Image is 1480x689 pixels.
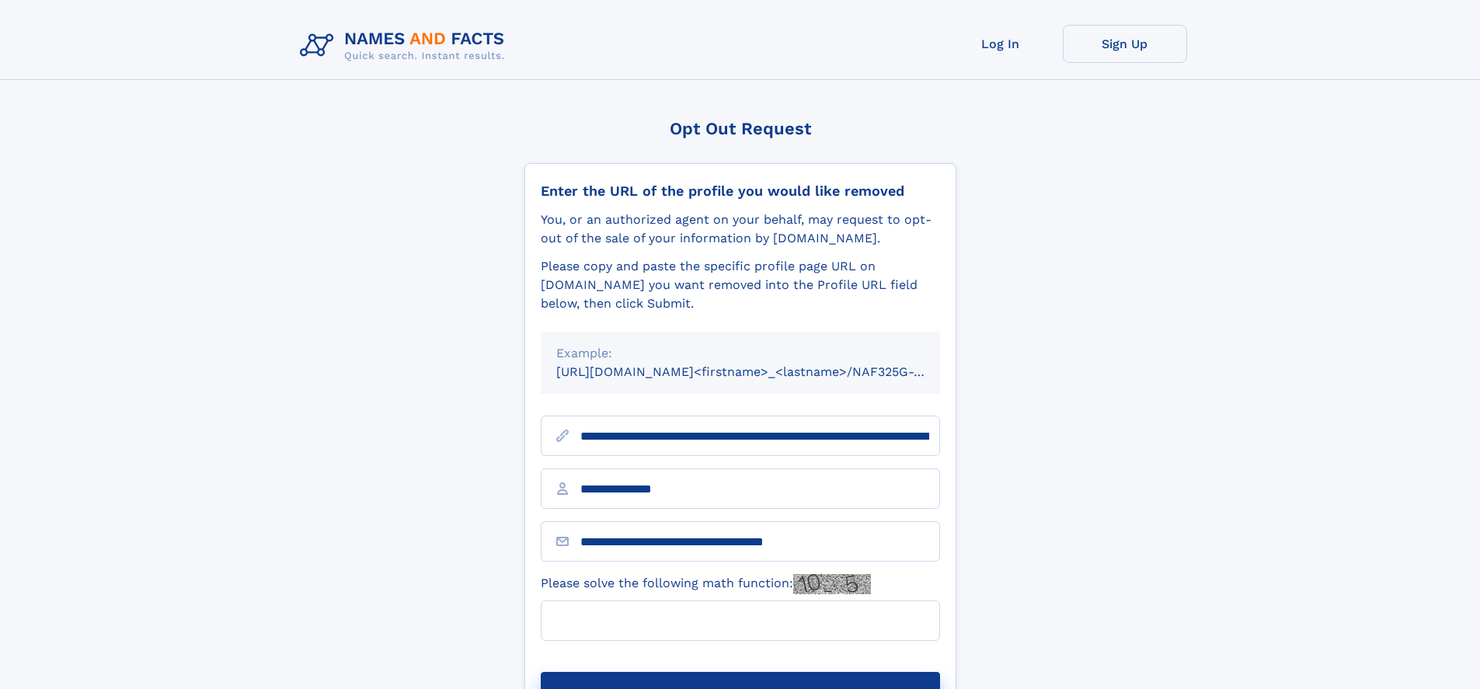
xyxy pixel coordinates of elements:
[556,364,970,379] small: [URL][DOMAIN_NAME]<firstname>_<lastname>/NAF325G-xxxxxxxx
[556,344,925,363] div: Example:
[294,25,517,67] img: Logo Names and Facts
[938,25,1063,63] a: Log In
[541,183,940,200] div: Enter the URL of the profile you would like removed
[541,211,940,248] div: You, or an authorized agent on your behalf, may request to opt-out of the sale of your informatio...
[541,257,940,313] div: Please copy and paste the specific profile page URL on [DOMAIN_NAME] you want removed into the Pr...
[541,574,871,594] label: Please solve the following math function:
[1063,25,1187,63] a: Sign Up
[524,119,956,138] div: Opt Out Request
